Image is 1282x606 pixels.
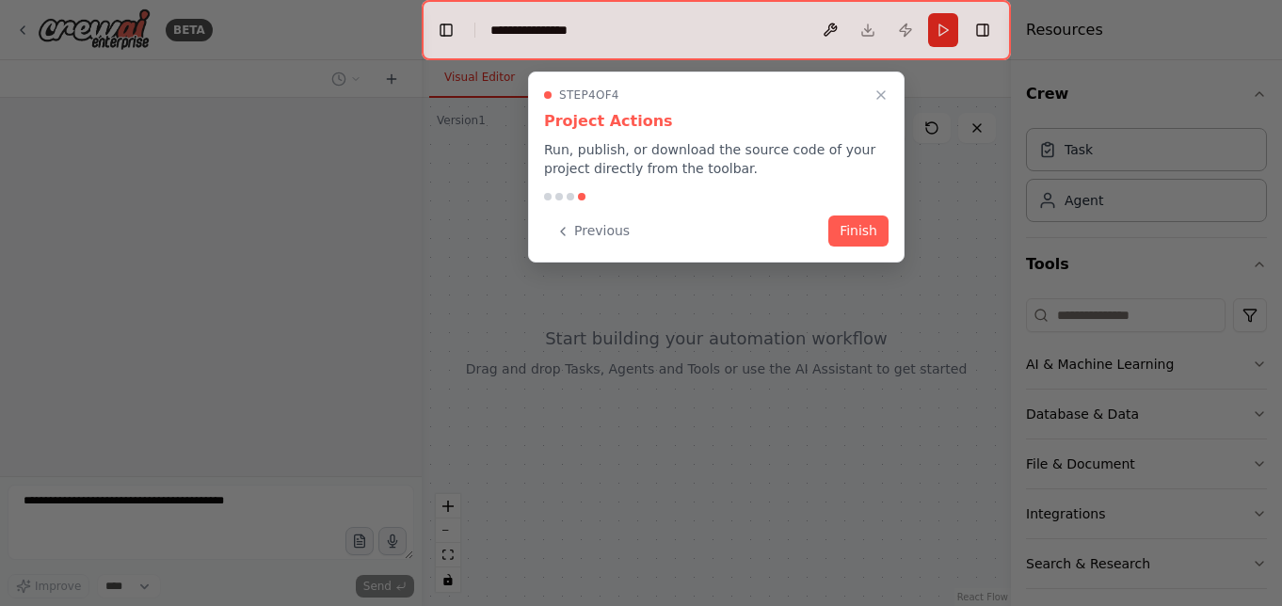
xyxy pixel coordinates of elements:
p: Run, publish, or download the source code of your project directly from the toolbar. [544,140,889,178]
button: Finish [828,215,889,247]
h3: Project Actions [544,110,889,133]
button: Previous [544,215,641,247]
span: Step 4 of 4 [559,88,619,103]
button: Close walkthrough [870,84,892,106]
button: Hide left sidebar [433,17,459,43]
